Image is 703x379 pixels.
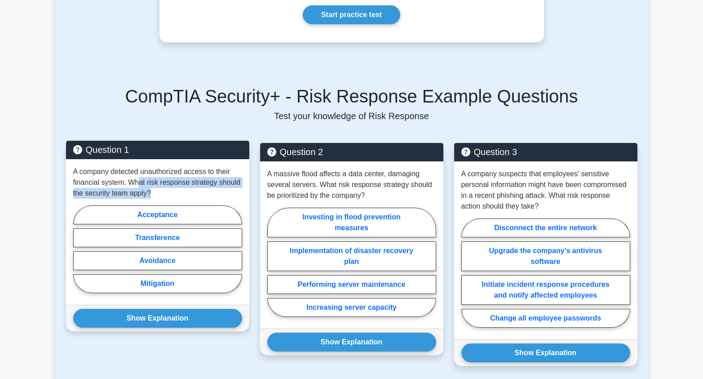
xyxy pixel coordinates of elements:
[461,241,630,271] label: Upgrade the company's antivirus software
[461,169,630,212] p: A company suspects that employees' sensitive personal information might have been compromised in ...
[461,218,630,237] label: Disconnect the entire network
[73,166,242,199] p: A company detected unauthorized access to their financial system. What risk response strategy sho...
[461,275,630,305] label: Initiate incident response procedures and notify affected employees
[73,228,242,247] label: Transference
[267,241,436,271] label: Implementation of disaster recovery plan
[267,333,436,352] button: Show Explanation
[461,147,630,157] h5: Question 3
[66,111,637,121] p: Test your knowledge of Risk Response
[73,251,242,270] label: Avoidance
[267,147,436,157] h5: Question 2
[461,309,630,328] label: Change all employee passwords
[461,343,630,362] button: Show Explanation
[73,309,242,328] button: Show Explanation
[267,208,436,237] label: Investing in flood prevention measures
[267,169,436,201] p: A massive flood affects a data center, damaging several servers. What risk response strategy shou...
[267,298,436,317] label: Increasing server capacity
[73,144,242,155] h5: Question 1
[66,85,637,107] h5: CompTIA Security+ - Risk Response Example Questions
[303,5,400,24] a: Start practice test
[267,275,436,294] label: Performing server maintenance
[73,205,242,224] label: Acceptance
[73,274,242,293] label: Mitigation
